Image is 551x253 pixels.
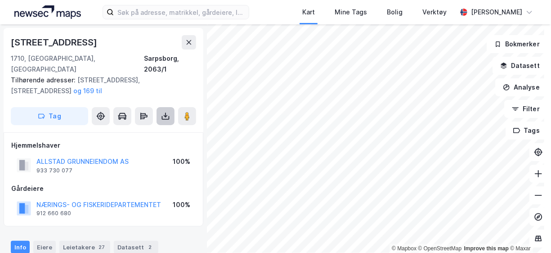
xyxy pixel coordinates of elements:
[97,243,107,252] div: 27
[11,75,189,96] div: [STREET_ADDRESS], [STREET_ADDRESS]
[506,210,551,253] iframe: Chat Widget
[36,210,71,217] div: 912 660 680
[114,5,249,19] input: Søk på adresse, matrikkel, gårdeiere, leietakere eller personer
[302,7,315,18] div: Kart
[504,100,547,118] button: Filter
[11,53,144,75] div: 1710, [GEOGRAPHIC_DATA], [GEOGRAPHIC_DATA]
[464,245,509,252] a: Improve this map
[11,183,196,194] div: Gårdeiere
[14,5,81,19] img: logo.a4113a55bc3d86da70a041830d287a7e.svg
[471,7,522,18] div: [PERSON_NAME]
[493,57,547,75] button: Datasett
[11,35,99,50] div: [STREET_ADDRESS]
[392,245,417,252] a: Mapbox
[11,107,88,125] button: Tag
[418,245,462,252] a: OpenStreetMap
[335,7,367,18] div: Mine Tags
[144,53,196,75] div: Sarpsborg, 2063/1
[495,78,547,96] button: Analyse
[487,35,547,53] button: Bokmerker
[422,7,447,18] div: Verktøy
[506,122,547,140] button: Tags
[387,7,403,18] div: Bolig
[173,199,190,210] div: 100%
[11,76,77,84] span: Tilhørende adresser:
[36,167,72,174] div: 933 730 077
[173,156,190,167] div: 100%
[146,243,155,252] div: 2
[11,140,196,151] div: Hjemmelshaver
[506,210,551,253] div: Kontrollprogram for chat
